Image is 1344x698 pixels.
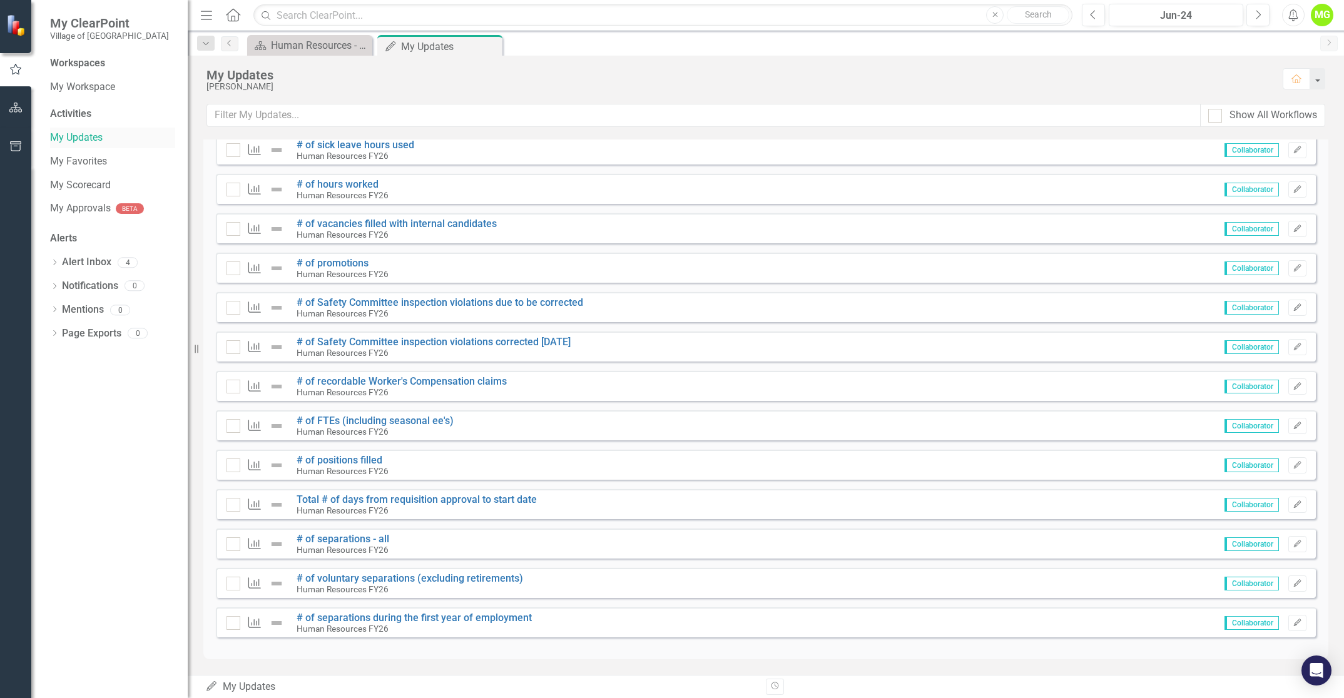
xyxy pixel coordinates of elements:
small: Human Resources FY26 [297,427,389,437]
span: Collaborator [1224,458,1279,472]
a: # of vacancies filled with internal candidates [297,218,497,230]
div: My Updates [206,68,1270,82]
img: Not Defined [269,221,284,236]
small: Village of [GEOGRAPHIC_DATA] [50,31,169,41]
img: Not Defined [269,261,284,276]
a: Human Resources - Landing Page [250,38,369,53]
img: Not Defined [269,340,284,355]
img: Not Defined [269,537,284,552]
a: # of Safety Committee inspection violations due to be corrected [297,296,583,308]
div: BETA [116,203,144,214]
span: Collaborator [1224,261,1279,275]
a: # of separations during the first year of employment [297,612,532,624]
a: # of recordable Worker's Compensation claims [297,375,507,387]
img: Not Defined [269,143,284,158]
a: My Approvals [50,201,111,216]
button: Search [1007,6,1069,24]
div: 4 [118,257,138,268]
div: 0 [110,305,130,315]
small: Human Resources FY26 [297,269,389,279]
div: Human Resources - Landing Page [271,38,369,53]
small: Human Resources FY26 [297,545,389,555]
span: Collaborator [1224,419,1279,433]
a: # of positions filled [297,454,382,466]
small: Human Resources FY26 [297,466,389,476]
small: Human Resources FY26 [297,624,389,634]
button: Jun-24 [1109,4,1243,26]
small: Human Resources FY26 [297,230,389,240]
a: # of separations - all [297,533,389,545]
a: # of sick leave hours used [297,139,414,151]
div: [PERSON_NAME] [206,82,1270,91]
div: Open Intercom Messenger [1301,655,1331,685]
button: MG [1311,4,1333,26]
input: Search ClearPoint... [253,4,1072,26]
div: My Updates [205,680,756,694]
a: My Updates [50,131,175,145]
span: Collaborator [1224,380,1279,393]
span: Collaborator [1224,222,1279,236]
small: Human Resources FY26 [297,348,389,358]
span: Collaborator [1224,537,1279,551]
img: Not Defined [269,458,284,473]
img: Not Defined [269,182,284,197]
a: # of promotions [297,257,369,269]
img: Not Defined [269,615,284,630]
div: Alerts [50,231,175,246]
a: Page Exports [62,326,121,341]
div: 0 [128,328,148,339]
a: Notifications [62,279,118,293]
a: # of Safety Committee inspection violations corrected [DATE] [297,336,571,348]
span: Collaborator [1224,577,1279,590]
div: Workspaces [50,56,105,71]
a: My Workspace [50,80,175,94]
img: Not Defined [269,300,284,315]
small: Human Resources FY26 [297,151,389,161]
div: Show All Workflows [1229,108,1317,123]
small: Human Resources FY26 [297,387,389,397]
span: Collaborator [1224,301,1279,315]
div: Activities [50,107,175,121]
a: My Favorites [50,154,175,169]
div: Jun-24 [1113,8,1239,23]
a: Total # of days from requisition approval to start date [297,493,537,505]
a: # of voluntary separations (excluding retirements) [297,572,523,584]
img: Not Defined [269,497,284,512]
span: Collaborator [1224,143,1279,157]
span: Search [1025,9,1052,19]
small: Human Resources FY26 [297,308,389,318]
small: Human Resources FY26 [297,190,389,200]
input: Filter My Updates... [206,104,1201,127]
img: ClearPoint Strategy [6,14,28,36]
img: Not Defined [269,379,284,394]
a: Alert Inbox [62,255,111,270]
img: Not Defined [269,418,284,433]
span: My ClearPoint [50,16,169,31]
a: My Scorecard [50,178,175,193]
small: Human Resources FY26 [297,505,389,515]
div: My Updates [401,39,499,54]
span: Collaborator [1224,616,1279,630]
div: 0 [125,281,145,291]
a: Mentions [62,303,104,317]
small: Human Resources FY26 [297,584,389,594]
span: Collaborator [1224,183,1279,196]
img: Not Defined [269,576,284,591]
a: # of hours worked [297,178,379,190]
span: Collaborator [1224,498,1279,512]
a: # of FTEs (including seasonal ee's) [297,415,454,427]
span: Collaborator [1224,340,1279,354]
